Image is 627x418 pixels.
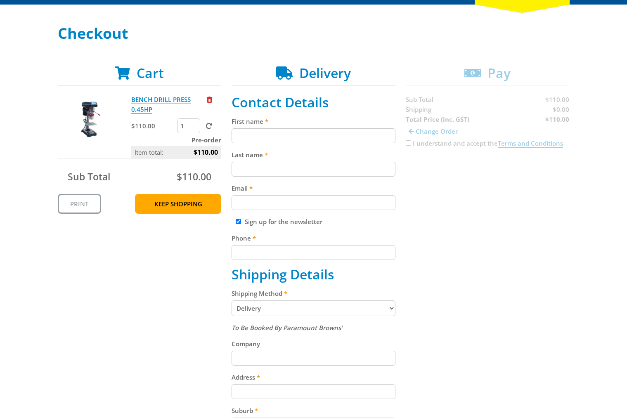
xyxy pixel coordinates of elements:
span: Sub Total [68,170,110,183]
label: Suburb [232,406,395,416]
h2: Shipping Details [232,267,395,282]
select: Please select a shipping method. [232,300,395,316]
label: Company [232,339,395,349]
p: Pre-order [131,135,221,145]
a: Remove from cart [207,95,212,104]
a: Print [58,194,101,214]
p: $110.00 [131,121,175,131]
label: First name [232,116,395,126]
a: BENCH DRILL PRESS 0.45HP [131,95,191,114]
label: Email [232,183,395,193]
h1: Checkout [58,25,570,42]
label: Last name [232,150,395,160]
span: $110.00 [194,146,218,158]
label: Phone [232,233,395,243]
label: Shipping Method [232,288,395,298]
input: Please enter your last name. [232,162,395,177]
h2: Contact Details [232,94,395,110]
a: Keep Shopping [135,194,221,214]
img: BENCH DRILL PRESS 0.45HP [66,94,115,144]
input: Please enter your email address. [232,195,395,210]
span: $110.00 [177,170,211,183]
p: Item total: [131,146,221,158]
em: To Be Booked By Paramount Browns' [232,324,343,332]
input: Please enter your telephone number. [232,245,395,260]
input: Please enter your first name. [232,128,395,143]
span: Cart [137,64,164,82]
label: Address [232,372,395,382]
label: Sign up for the newsletter [245,217,322,226]
input: Please enter your address. [232,384,395,399]
span: Delivery [299,64,351,82]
